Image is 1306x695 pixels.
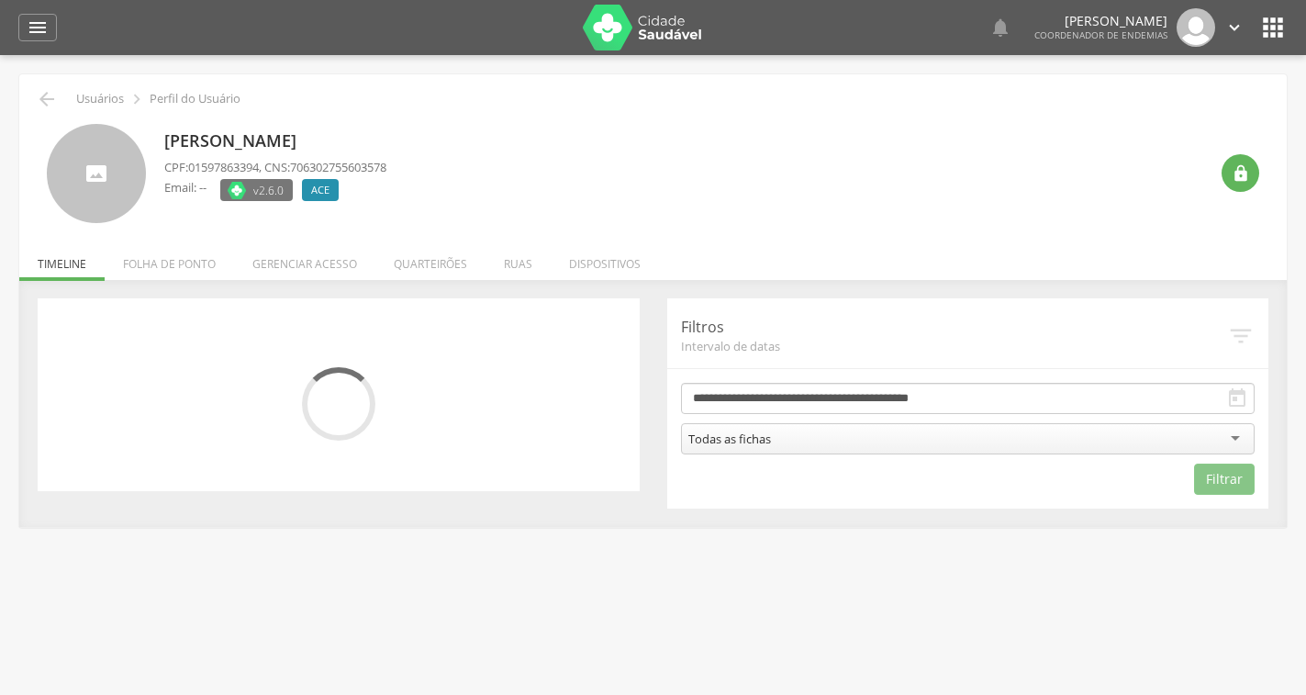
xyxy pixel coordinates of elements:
[989,8,1011,47] a: 
[150,92,240,106] p: Perfil do Usuário
[164,179,207,196] p: Email: --
[105,238,234,281] li: Folha de ponto
[1224,17,1245,38] i: 
[1034,28,1167,41] span: Coordenador de Endemias
[1224,8,1245,47] a: 
[127,89,147,109] i: 
[1232,164,1250,183] i: 
[681,317,1228,338] p: Filtros
[486,238,551,281] li: Ruas
[1194,464,1255,495] button: Filtrar
[290,159,386,175] span: 706302755603578
[18,14,57,41] a: 
[1034,15,1167,28] p: [PERSON_NAME]
[1226,387,1248,409] i: 
[164,129,386,153] p: [PERSON_NAME]
[311,183,329,197] span: ACE
[253,181,284,199] span: v2.6.0
[681,338,1228,354] span: Intervalo de datas
[1222,154,1259,192] div: Resetar senha
[688,431,771,447] div: Todas as fichas
[36,88,58,110] i: Voltar
[76,92,124,106] p: Usuários
[220,179,293,201] label: Versão do aplicativo
[551,238,659,281] li: Dispositivos
[375,238,486,281] li: Quarteirões
[1258,13,1288,42] i: 
[234,238,375,281] li: Gerenciar acesso
[989,17,1011,39] i: 
[164,159,386,176] p: CPF: , CNS:
[1227,322,1255,350] i: 
[188,159,259,175] span: 01597863394
[27,17,49,39] i: 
